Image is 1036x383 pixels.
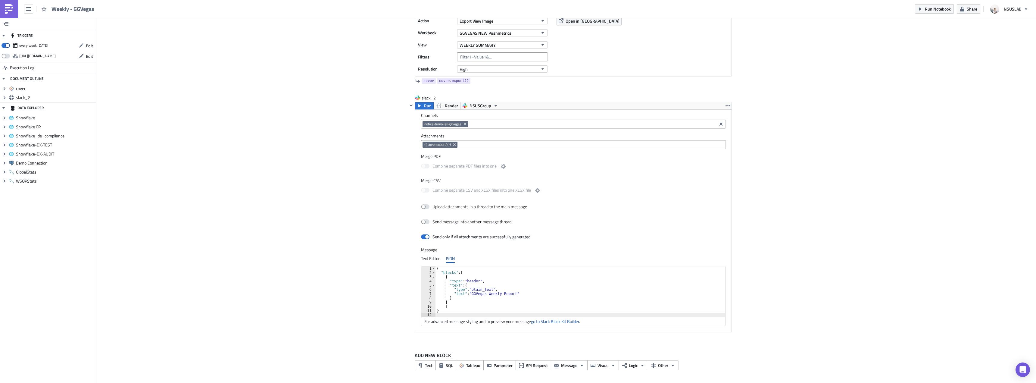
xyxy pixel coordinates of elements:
[16,115,95,121] span: Snowflake
[4,4,14,14] img: PushMetrics
[421,113,726,118] label: Channels
[421,292,435,296] div: 7
[457,52,548,61] input: Filter1=Value1&...
[1004,6,1022,12] span: NSUSLAB
[421,266,435,271] div: 1
[421,154,726,159] label: Merge PDF
[422,78,436,84] a: cover
[424,102,432,109] span: Run
[16,151,95,157] span: Snowflake-DX-AUDIT
[494,362,513,369] span: Parameter
[456,360,484,370] button: Tableau
[421,317,725,326] div: For advanced message styling and to preview your message .
[422,95,446,101] span: slack_2
[407,102,415,109] button: Hide content
[433,102,461,109] button: Render
[424,142,451,147] span: {{ cover.export() }}
[10,73,44,84] div: DOCUMENT OUTLINE
[421,133,726,139] label: Attachments
[452,142,457,148] button: Remove Tag
[551,360,588,370] button: Message
[446,254,455,263] div: JSON
[587,360,619,370] button: Visual
[421,309,435,313] div: 11
[557,16,622,25] button: Open in [GEOGRAPHIC_DATA]
[460,102,500,109] button: NSUSGroup
[1016,363,1030,377] div: Open Intercom Messenger
[470,102,491,109] span: NSUSGroup
[457,29,548,36] button: GGVEGAS NEW Pushmetrics
[19,41,48,50] div: every week on Monday
[423,78,434,84] span: cover
[460,30,511,36] span: GGVEGAS NEW Pushmetrics
[925,6,951,12] span: Run Notebook
[629,362,638,369] span: Logic
[531,318,579,325] a: go to Slack Block Kit Builder
[16,95,95,100] span: slack_2
[16,133,95,139] span: Snowflake_de_compliance
[16,178,95,184] span: WSOPStats
[16,124,95,130] span: Snowflake CP
[483,360,516,370] button: Parameter
[421,287,435,292] div: 6
[466,362,480,369] span: Tableau
[446,362,453,369] span: SQL
[415,102,434,109] button: Run
[534,187,541,194] button: Combine separate CSV and XLSX files into one XLSX file
[717,121,725,128] button: Clear selected items
[439,78,469,84] span: cover.export()
[457,41,548,49] button: WEEKLY SUMMARY
[516,360,551,370] button: API Request
[967,6,977,12] span: Share
[648,360,679,370] button: Other
[418,16,454,25] label: Action
[460,18,493,24] span: Export View Image
[421,219,513,224] label: Send message into another message thread.
[19,52,56,61] div: https://pushmetrics.io/api/v1/report/GKlBqvqLe0/webhook?token=1b55561a4d2c42529f9409ced4bed359
[415,360,436,370] button: Text
[418,52,454,61] label: Filters
[16,160,95,166] span: Demo Connection
[421,178,726,183] label: Merge CSV
[421,187,541,194] label: Combine separate CSV and XLSX files into one XLSX file
[16,86,95,91] span: cover
[10,30,33,41] div: TRIGGERS
[990,4,1000,14] img: Avatar
[86,42,93,49] span: Edit
[2,2,314,7] body: Rich Text Area. Press ALT-0 for help.
[463,121,468,127] button: Remove Tag
[957,4,980,14] button: Share
[526,362,548,369] span: API Request
[421,304,435,309] div: 10
[987,2,1031,16] button: NSUSLAB
[421,163,507,170] label: Combine separate PDF files into one
[418,64,454,74] label: Resolution
[435,360,456,370] button: SQL
[437,78,470,84] a: cover.export()
[2,2,314,7] p: BI Automated Weekly Reports - GGVegas
[425,362,432,369] span: Text
[10,102,44,113] div: DATA EXPLORER
[76,41,96,50] button: Edit
[598,362,609,369] span: Visual
[86,53,93,59] span: Edit
[460,66,468,72] span: High
[421,247,726,253] label: Message
[421,254,440,263] div: Text Editor
[457,17,548,24] button: Export View Image
[421,279,435,283] div: 4
[445,102,458,109] span: Render
[658,362,668,369] span: Other
[424,122,461,127] span: notice-turnover-ggvegas
[10,62,34,73] span: Execution Log
[460,42,496,48] span: WEEKLY SUMMARY
[421,271,435,275] div: 2
[418,40,454,49] label: View
[421,313,435,317] div: 12
[16,169,95,175] span: GlobalStats
[16,142,95,148] span: Snowflake-DX-TEST
[415,352,732,359] label: ADD NEW BLOCK
[418,28,454,37] label: Workbook
[566,18,619,24] span: Open in [GEOGRAPHIC_DATA]
[457,65,548,73] button: High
